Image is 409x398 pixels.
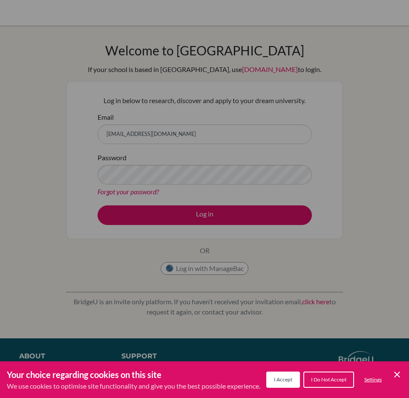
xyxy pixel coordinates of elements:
button: Settings [357,372,389,387]
span: I Accept [274,376,292,383]
button: I Accept [266,372,300,388]
span: I Do Not Accept [311,376,346,383]
h3: Your choice regarding cookies on this site [7,368,260,381]
p: We use cookies to optimise site functionality and give you the best possible experience. [7,381,260,391]
button: I Do Not Accept [303,372,354,388]
span: Settings [364,376,382,383]
button: Save and close [392,369,402,380]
